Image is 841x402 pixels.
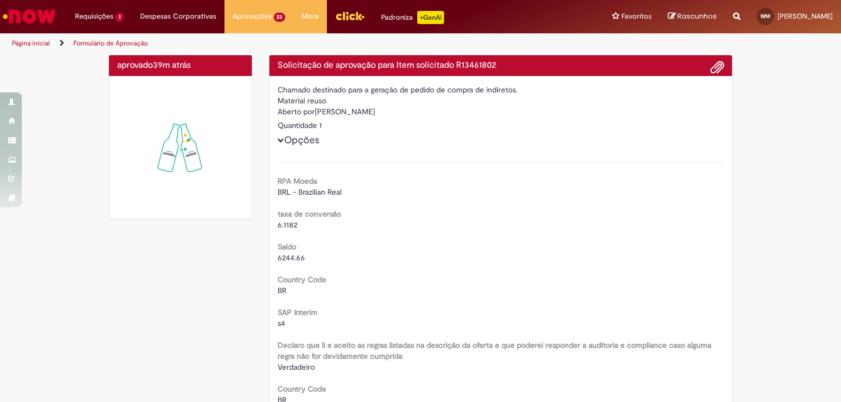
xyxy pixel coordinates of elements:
p: +GenAi [417,11,444,24]
h4: aprovado [117,61,244,71]
img: ServiceNow [1,5,57,27]
b: Saldo [278,242,296,252]
span: 6.1182 [278,220,297,230]
b: taxa de conversão [278,209,341,219]
div: Material reuso [278,95,724,106]
span: Rascunhos [677,11,717,21]
span: Verdadeiro [278,362,315,372]
img: click_logo_yellow_360x200.png [335,8,365,24]
img: sucesso_1.gif [117,84,244,211]
a: Rascunhos [668,11,717,22]
b: Country Code [278,384,326,394]
span: 1 [116,13,124,22]
time: 29/08/2025 14:30:14 [153,60,191,71]
ul: Trilhas de página [8,33,552,54]
b: Declaro que li e aceito as regras listadas na descrição da oferta e que poderei responder a audit... [278,340,711,361]
span: 6244.66 [278,253,305,263]
a: Página inicial [12,39,50,48]
span: 23 [274,13,286,22]
span: BR [278,286,286,295]
div: Chamado destinado para a geração de pedido de compra de indiretos. [278,84,724,95]
span: WM [761,13,770,20]
a: Formulário de Aprovação [73,39,148,48]
span: 39m atrás [153,60,191,71]
span: s4 [278,318,285,328]
span: Requisições [75,11,113,22]
span: More [302,11,319,22]
b: SAP Interim [278,307,318,317]
label: Aberto por [278,106,315,117]
span: BRL - Brazilian Real [278,187,342,197]
div: Quantidade 1 [278,120,724,131]
span: [PERSON_NAME] [777,11,833,21]
span: Despesas Corporativas [140,11,216,22]
h4: Solicitação de aprovação para Item solicitado R13461802 [278,61,724,71]
span: Aprovações [233,11,272,22]
div: [PERSON_NAME] [278,106,724,120]
b: Country Code [278,275,326,284]
div: Padroniza [381,11,444,24]
b: RPA Moeda [278,176,317,186]
span: Favoritos [621,11,652,22]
